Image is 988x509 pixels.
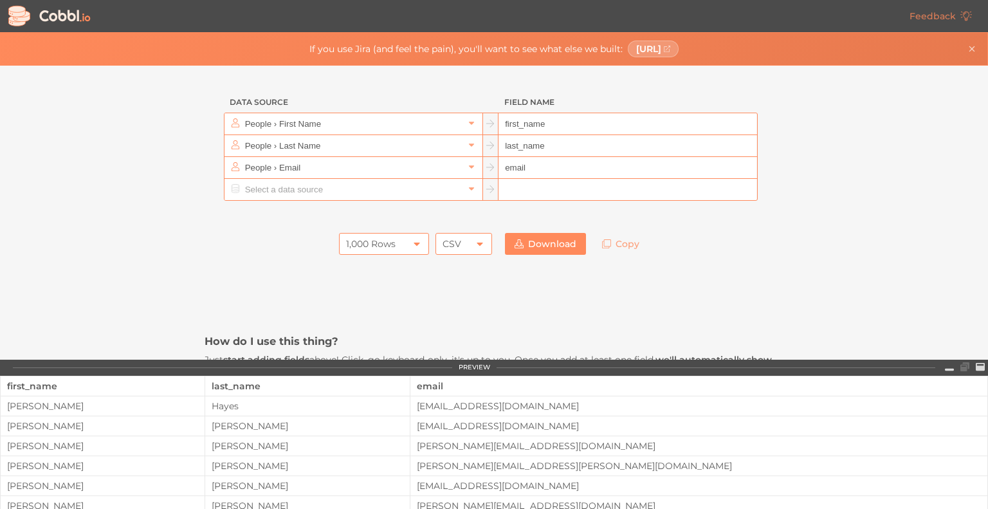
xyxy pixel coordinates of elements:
[410,481,988,491] div: [EMAIL_ADDRESS][DOMAIN_NAME]
[592,233,649,255] a: Copy
[7,376,198,396] div: first_name
[242,113,464,134] input: Select a data source
[242,135,464,156] input: Select a data source
[205,481,409,491] div: [PERSON_NAME]
[1,401,205,411] div: [PERSON_NAME]
[459,364,490,371] div: PREVIEW
[205,353,783,396] p: Just above! Click, go keyboard-only, it's up to you. Once you add at least one field, of what you...
[410,441,988,451] div: [PERSON_NAME][EMAIL_ADDRESS][DOMAIN_NAME]
[417,376,982,396] div: email
[346,233,396,255] div: 1,000 Rows
[628,41,679,57] a: [URL]
[242,179,464,200] input: Select a data source
[223,354,309,366] strong: start adding fields
[1,461,205,471] div: [PERSON_NAME]
[1,421,205,431] div: [PERSON_NAME]
[505,233,586,255] a: Download
[900,5,982,27] a: Feedback
[1,441,205,451] div: [PERSON_NAME]
[636,44,661,54] span: [URL]
[224,91,483,113] h3: Data Source
[205,441,409,451] div: [PERSON_NAME]
[1,481,205,491] div: [PERSON_NAME]
[499,91,758,113] h3: Field Name
[964,41,980,57] button: Close banner
[410,421,988,431] div: [EMAIL_ADDRESS][DOMAIN_NAME]
[205,421,409,431] div: [PERSON_NAME]
[242,157,464,178] input: Select a data source
[205,401,409,411] div: Hayes
[309,44,623,54] span: If you use Jira (and feel the pain), you'll want to see what else we built:
[443,233,461,255] div: CSV
[212,376,403,396] div: last_name
[410,461,988,471] div: [PERSON_NAME][EMAIL_ADDRESS][PERSON_NAME][DOMAIN_NAME]
[410,401,988,411] div: [EMAIL_ADDRESS][DOMAIN_NAME]
[205,334,783,348] h3: How do I use this thing?
[205,461,409,471] div: [PERSON_NAME]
